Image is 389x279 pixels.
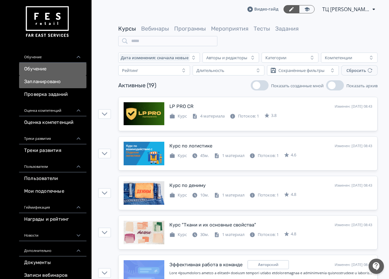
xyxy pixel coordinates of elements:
div: Обучение [19,47,86,63]
span: 10м. [200,192,209,198]
div: Категории [265,55,286,60]
div: Новости [19,226,86,241]
a: Задания [275,25,299,32]
a: Переключиться в режим ученика [299,5,315,13]
a: Обучение [19,63,86,75]
div: Дополнительно [19,241,86,256]
a: Курсы [118,25,136,32]
button: Длительность [193,65,264,75]
a: Оценка компетенций [19,116,86,129]
button: Сбросить [341,65,378,75]
a: Мероприятия [211,25,249,32]
a: Проверка заданий [19,88,86,101]
div: 1 материал [214,192,244,198]
a: Пользователи [19,172,86,185]
div: Геймификация [19,198,86,213]
a: Вебинары [141,25,169,32]
span: 4.8 [291,191,296,198]
div: Курс по дениму [169,182,206,189]
div: Активные (19) [118,81,156,90]
div: Пользователи [19,157,86,172]
a: Тесты [254,25,270,32]
span: 3.8 [271,112,276,119]
span: 4.6 [291,152,296,158]
div: Эффективная работа в команде [169,261,242,268]
div: Рейтинг [122,68,138,73]
button: Дата изменения: сначала новые [118,53,200,63]
a: Треки развития [19,144,86,157]
div: Изменен: [DATE] 08:43 [335,183,372,188]
div: Изменен: [DATE] 08:43 [335,262,372,268]
div: Треки развития [19,129,86,144]
div: Потоков: 1 [249,153,279,159]
button: Компетенции [321,53,378,63]
div: Сохранённые фильтры [278,68,324,73]
a: Видео-гайд [247,6,278,12]
a: Мои подопечные [19,185,86,198]
span: 4.8 [291,231,296,237]
div: LP PRO CR [169,103,194,110]
div: Курс «Эффективная работа в команде» поможет развить навыки сотрудничества и эффективного взаимоде... [169,270,372,276]
a: Запланировано [19,75,86,88]
div: Потоков: 1 [230,113,259,119]
div: Оценка компетенций [19,101,86,116]
div: 1 материал [214,232,244,238]
span: Показать созданные мной [271,83,324,89]
a: Документы [19,256,86,269]
div: Потоков: 1 [249,192,279,198]
span: Показать архив [346,83,378,89]
button: Авторы и редакторы [202,53,259,63]
a: Награды и рейтинг [19,213,86,226]
div: copyright [248,260,289,269]
img: https://files.teachbase.ru/system/account/57463/logo/medium-936fc5084dd2c598f50a98b9cbe0469a.png [24,4,70,40]
span: 30м. [200,232,209,237]
div: Курс [169,113,187,119]
a: Программы [174,25,206,32]
button: Рейтинг [118,65,190,75]
span: Дата изменения: сначала новые [121,55,188,60]
div: 1 материал [214,153,244,159]
div: Изменен: [DATE] 08:43 [335,104,372,109]
div: Изменен: [DATE] 08:43 [335,143,372,149]
div: Курс по логистике [169,142,212,150]
div: Курс [169,232,187,238]
div: Курс [169,192,187,198]
div: Потоков: 1 [249,232,279,238]
div: Авторы и редакторы [206,55,247,60]
button: Сохранённые фильтры [267,65,339,75]
div: Компетенции [325,55,352,60]
div: Длительность [196,68,224,73]
span: ТЦ Макси Тула CR 6512173 [322,5,370,13]
div: Изменен: [DATE] 08:43 [335,222,372,228]
div: Курс "Ткани и их основные свойства" [169,221,256,229]
span: 45м. [200,153,209,158]
div: 4 материала [192,113,225,119]
button: Категории [262,53,318,63]
div: Курс [169,153,187,159]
